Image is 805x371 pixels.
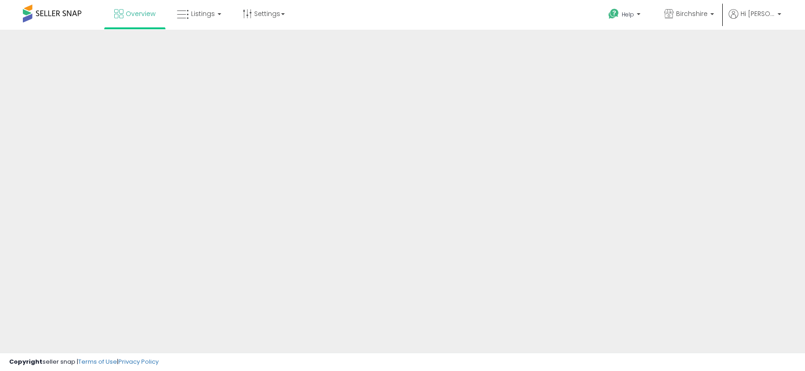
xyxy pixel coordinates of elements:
[78,357,117,366] a: Terms of Use
[622,11,634,18] span: Help
[9,358,159,366] div: seller snap | |
[118,357,159,366] a: Privacy Policy
[608,8,619,20] i: Get Help
[729,9,781,30] a: Hi [PERSON_NAME]
[9,357,43,366] strong: Copyright
[741,9,775,18] span: Hi [PERSON_NAME]
[676,9,708,18] span: Birchshire
[126,9,155,18] span: Overview
[191,9,215,18] span: Listings
[601,1,650,30] a: Help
